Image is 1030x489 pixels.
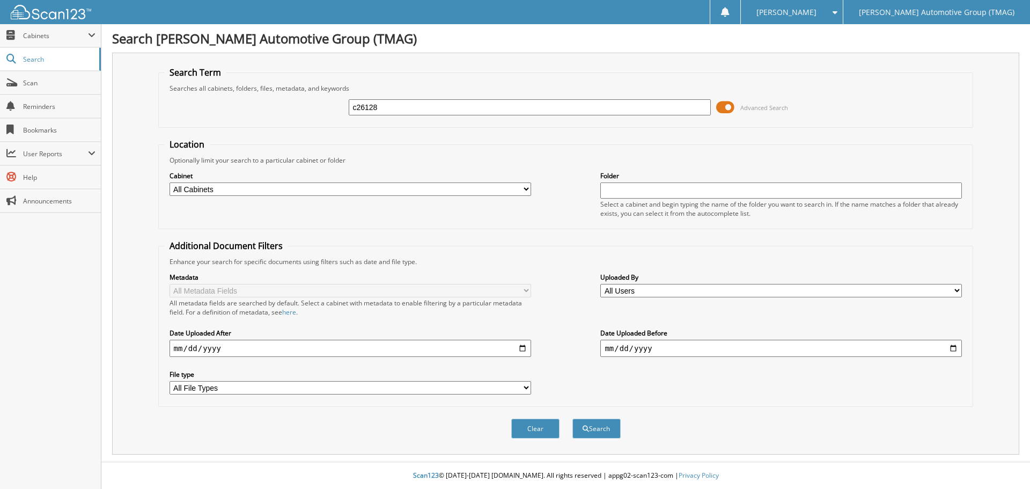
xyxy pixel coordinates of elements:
[23,55,94,64] span: Search
[23,102,95,111] span: Reminders
[976,437,1030,489] iframe: Chat Widget
[170,329,531,338] label: Date Uploaded After
[23,126,95,135] span: Bookmarks
[164,84,968,93] div: Searches all cabinets, folders, files, metadata, and keywords
[413,471,439,480] span: Scan123
[170,340,531,357] input: start
[23,149,88,158] span: User Reports
[600,329,962,338] label: Date Uploaded Before
[679,471,719,480] a: Privacy Policy
[511,419,560,439] button: Clear
[23,196,95,206] span: Announcements
[164,257,968,266] div: Enhance your search for specific documents using filters such as date and file type.
[23,78,95,87] span: Scan
[164,67,226,78] legend: Search Term
[170,171,531,180] label: Cabinet
[600,273,962,282] label: Uploaded By
[112,30,1019,47] h1: Search [PERSON_NAME] Automotive Group (TMAG)
[600,340,962,357] input: end
[740,104,788,112] span: Advanced Search
[170,298,531,317] div: All metadata fields are searched by default. Select a cabinet with metadata to enable filtering b...
[23,31,88,40] span: Cabinets
[600,200,962,218] div: Select a cabinet and begin typing the name of the folder you want to search in. If the name match...
[282,308,296,317] a: here
[170,370,531,379] label: File type
[23,173,95,182] span: Help
[756,9,816,16] span: [PERSON_NAME]
[164,156,968,165] div: Optionally limit your search to a particular cabinet or folder
[859,9,1014,16] span: [PERSON_NAME] Automotive Group (TMAG)
[572,419,621,439] button: Search
[600,171,962,180] label: Folder
[11,5,91,19] img: scan123-logo-white.svg
[164,138,210,150] legend: Location
[101,463,1030,489] div: © [DATE]-[DATE] [DOMAIN_NAME]. All rights reserved | appg02-scan123-com |
[164,240,288,252] legend: Additional Document Filters
[170,273,531,282] label: Metadata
